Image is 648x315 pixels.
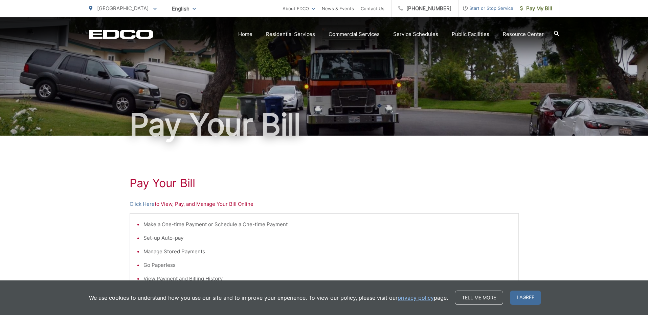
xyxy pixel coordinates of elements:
[97,5,149,12] span: [GEOGRAPHIC_DATA]
[143,248,512,256] li: Manage Stored Payments
[130,200,519,208] p: to View, Pay, and Manage Your Bill Online
[283,4,315,13] a: About EDCO
[143,220,512,229] li: Make a One-time Payment or Schedule a One-time Payment
[520,4,552,13] span: Pay My Bill
[322,4,354,13] a: News & Events
[130,200,155,208] a: Click Here
[266,30,315,38] a: Residential Services
[452,30,489,38] a: Public Facilities
[455,291,503,305] a: Tell me more
[143,234,512,242] li: Set-up Auto-pay
[89,108,559,142] h1: Pay Your Bill
[89,294,448,302] p: We use cookies to understand how you use our site and to improve your experience. To view our pol...
[143,261,512,269] li: Go Paperless
[130,176,519,190] h1: Pay Your Bill
[143,275,512,283] li: View Payment and Billing History
[329,30,380,38] a: Commercial Services
[361,4,384,13] a: Contact Us
[238,30,252,38] a: Home
[398,294,434,302] a: privacy policy
[503,30,544,38] a: Resource Center
[510,291,541,305] span: I agree
[167,3,201,15] span: English
[393,30,438,38] a: Service Schedules
[89,29,153,39] a: EDCD logo. Return to the homepage.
